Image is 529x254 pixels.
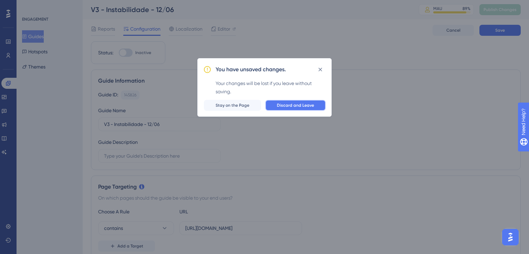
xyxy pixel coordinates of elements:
[216,65,286,74] h2: You have unsaved changes.
[277,103,314,108] span: Discard and Leave
[216,103,249,108] span: Stay on the Page
[16,2,43,10] span: Need Help?
[216,79,326,96] div: Your changes will be lost if you leave without saving.
[500,227,521,247] iframe: UserGuiding AI Assistant Launcher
